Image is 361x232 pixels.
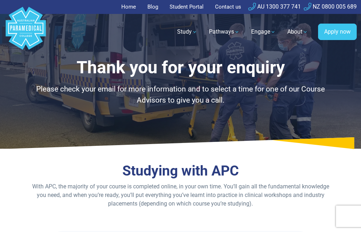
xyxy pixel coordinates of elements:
h1: Thank you for your enquiry [31,57,330,78]
a: About [283,22,312,42]
a: AU 1300 377 741 [248,3,301,10]
a: Engage [247,22,280,42]
a: NZ 0800 005 689 [304,3,357,10]
p: Please check your email for more information and to select a time for one of our Course Advisors ... [31,84,330,106]
a: Pathways [205,22,244,42]
a: Apply now [318,24,357,40]
h3: Studying with APC [31,163,330,179]
a: Study [173,22,202,42]
p: With APC, the majority of your course is completed online, in your own time. You’ll gain all the ... [31,182,330,208]
a: Australian Paramedical College [4,14,47,50]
